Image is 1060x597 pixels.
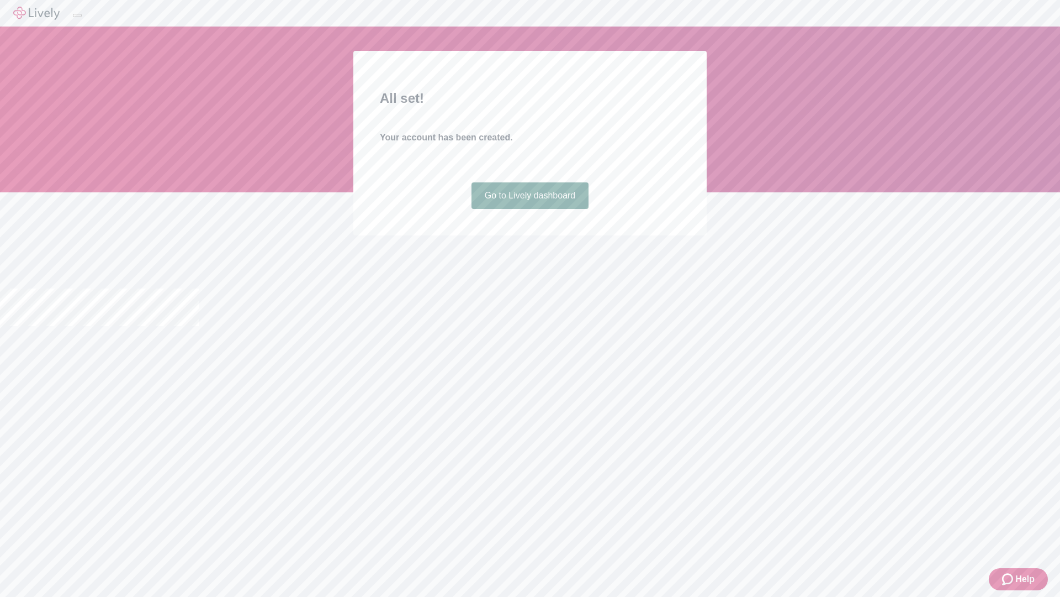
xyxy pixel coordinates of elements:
[13,7,60,20] img: Lively
[1002,573,1015,586] svg: Zendesk support icon
[73,14,82,17] button: Log out
[471,182,589,209] a: Go to Lively dashboard
[380,131,680,144] h4: Your account has been created.
[1015,573,1035,586] span: Help
[989,568,1048,590] button: Zendesk support iconHelp
[380,88,680,108] h2: All set!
